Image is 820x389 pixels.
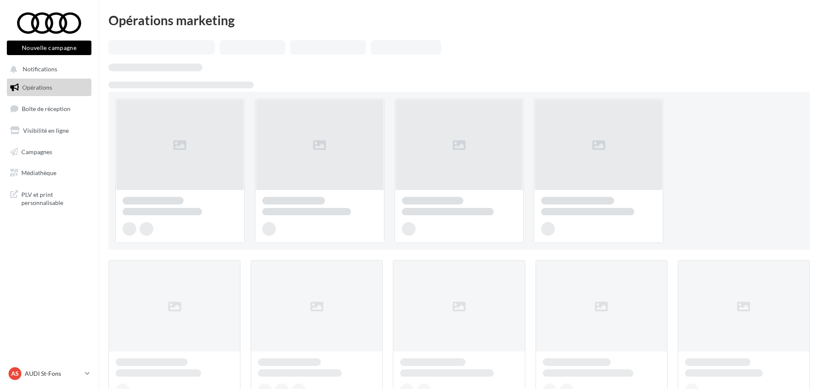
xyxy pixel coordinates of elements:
[5,122,93,140] a: Visibilité en ligne
[22,84,52,91] span: Opérations
[5,185,93,211] a: PLV et print personnalisable
[5,143,93,161] a: Campagnes
[5,99,93,118] a: Boîte de réception
[21,189,88,207] span: PLV et print personnalisable
[23,66,57,73] span: Notifications
[21,148,52,155] span: Campagnes
[5,79,93,97] a: Opérations
[11,369,19,378] span: AS
[23,127,69,134] span: Visibilité en ligne
[21,169,56,176] span: Médiathèque
[5,164,93,182] a: Médiathèque
[108,14,810,26] div: Opérations marketing
[7,41,91,55] button: Nouvelle campagne
[25,369,82,378] p: AUDI St-Fons
[22,105,70,112] span: Boîte de réception
[7,366,91,382] a: AS AUDI St-Fons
